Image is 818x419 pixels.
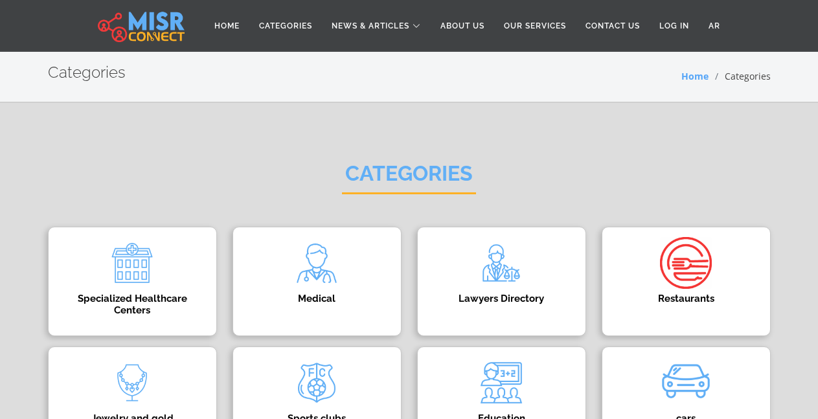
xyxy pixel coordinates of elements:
[699,14,730,38] a: AR
[431,14,494,38] a: About Us
[342,161,476,194] h2: Categories
[409,227,594,336] a: Lawyers Directory
[106,237,158,289] img: ocughcmPjrl8PQORMwSi.png
[106,357,158,409] img: Y7cyTjSJwvbnVhRuEY4s.png
[594,227,778,336] a: Restaurants
[650,14,699,38] a: Log in
[475,357,527,409] img: ngYy9LS4RTXks1j5a4rs.png
[475,237,527,289] img: raD5cjLJU6v6RhuxWSJh.png
[322,14,431,38] a: News & Articles
[576,14,650,38] a: Contact Us
[622,293,751,304] h4: Restaurants
[660,237,712,289] img: ikcDgTJSoSS2jJF2BPtA.png
[660,357,712,409] img: wk90P3a0oSt1z8M0TTcP.gif
[494,14,576,38] a: Our Services
[709,69,771,83] li: Categories
[68,293,197,316] h4: Specialized Healthcare Centers
[48,63,126,82] h2: Categories
[437,293,566,304] h4: Lawyers Directory
[681,70,709,82] a: Home
[225,227,409,336] a: Medical
[291,357,343,409] img: jXxomqflUIMFo32sFYfN.png
[205,14,249,38] a: Home
[291,237,343,289] img: xxDvte2rACURW4jjEBBw.png
[40,227,225,336] a: Specialized Healthcare Centers
[332,20,409,32] span: News & Articles
[98,10,185,42] img: main.misr_connect
[249,14,322,38] a: Categories
[253,293,381,304] h4: Medical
